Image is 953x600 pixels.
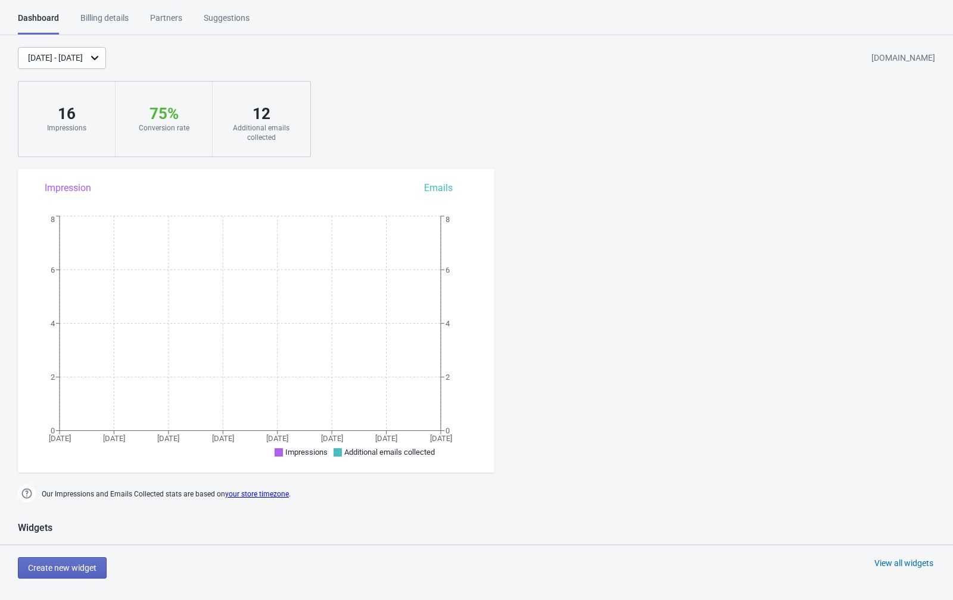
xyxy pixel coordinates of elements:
[446,265,450,274] tspan: 6
[18,557,107,579] button: Create new widget
[42,485,291,504] span: Our Impressions and Emails Collected stats are based on .
[212,434,234,443] tspan: [DATE]
[28,563,96,573] span: Create new widget
[375,434,397,443] tspan: [DATE]
[51,373,55,382] tspan: 2
[430,434,452,443] tspan: [DATE]
[344,448,435,457] span: Additional emails collected
[266,434,288,443] tspan: [DATE]
[321,434,343,443] tspan: [DATE]
[204,12,250,33] div: Suggestions
[446,426,450,435] tspan: 0
[51,215,55,224] tspan: 8
[874,557,933,569] div: View all widgets
[871,48,935,69] div: [DOMAIN_NAME]
[903,552,941,588] iframe: chat widget
[28,52,83,64] div: [DATE] - [DATE]
[51,319,55,328] tspan: 4
[446,319,450,328] tspan: 4
[157,434,179,443] tspan: [DATE]
[49,434,71,443] tspan: [DATE]
[225,490,289,498] a: your store timezone
[103,434,125,443] tspan: [DATE]
[225,104,298,123] div: 12
[30,123,103,133] div: Impressions
[285,448,328,457] span: Impressions
[51,426,55,435] tspan: 0
[127,123,200,133] div: Conversion rate
[446,373,450,382] tspan: 2
[18,485,36,502] img: help.png
[30,104,103,123] div: 16
[18,12,59,35] div: Dashboard
[150,12,182,33] div: Partners
[225,123,298,142] div: Additional emails collected
[127,104,200,123] div: 75 %
[80,12,129,33] div: Billing details
[446,215,450,224] tspan: 8
[51,265,55,274] tspan: 6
